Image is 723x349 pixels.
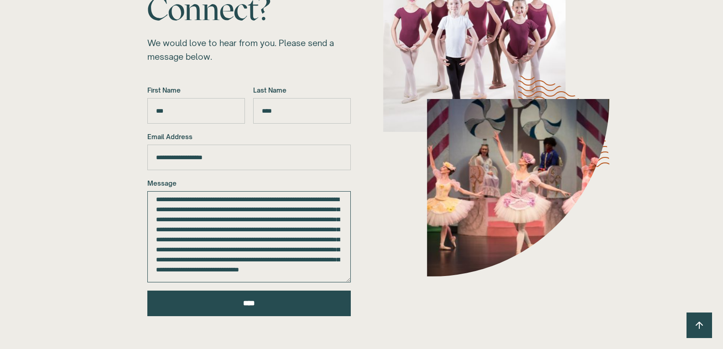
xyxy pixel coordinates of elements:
[147,85,245,95] label: First Name
[147,132,351,142] label: Email Address
[147,36,351,63] div: We would love to hear from you. Please send a message below.
[147,178,351,188] label: Message
[147,85,351,316] form: Newsletter 1
[253,85,351,95] label: Last Name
